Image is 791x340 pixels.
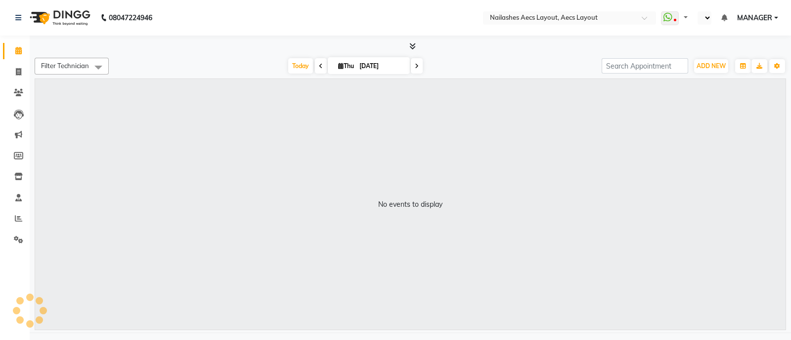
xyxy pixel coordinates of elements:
b: 08047224946 [109,4,152,32]
span: MANAGER [737,13,772,23]
span: Today [288,58,313,74]
span: ADD NEW [697,62,726,70]
input: Search Appointment [602,58,688,74]
span: Filter Technician [41,62,89,70]
input: 2025-09-04 [356,59,406,74]
img: logo [25,4,93,32]
span: Thu [336,62,356,70]
div: No events to display [378,199,442,210]
button: ADD NEW [694,59,728,73]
